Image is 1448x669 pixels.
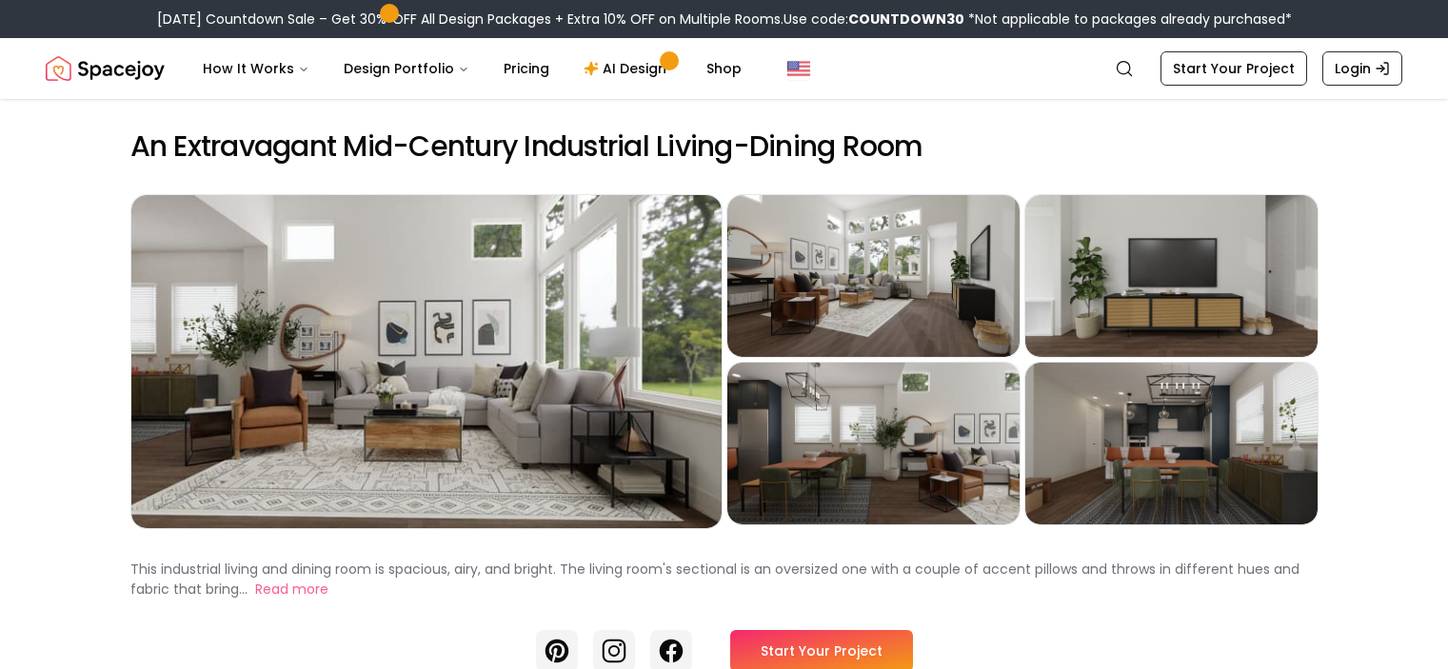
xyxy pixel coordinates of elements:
a: Shop [691,49,757,88]
img: United States [787,57,810,80]
nav: Global [46,38,1402,99]
p: This industrial living and dining room is spacious, airy, and bright. The living room's sectional... [130,560,1299,599]
a: AI Design [568,49,687,88]
h2: An Extravagant Mid-Century Industrial Living-Dining Room [130,129,1319,164]
span: Use code: [784,10,964,29]
nav: Main [188,49,757,88]
button: How It Works [188,49,325,88]
a: Login [1322,51,1402,86]
img: Spacejoy Logo [46,49,165,88]
button: Read more [255,580,328,600]
button: Design Portfolio [328,49,485,88]
a: Pricing [488,49,565,88]
b: COUNTDOWN30 [848,10,964,29]
span: *Not applicable to packages already purchased* [964,10,1292,29]
a: Spacejoy [46,49,165,88]
a: Start Your Project [1160,51,1307,86]
div: [DATE] Countdown Sale – Get 30% OFF All Design Packages + Extra 10% OFF on Multiple Rooms. [157,10,1292,29]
